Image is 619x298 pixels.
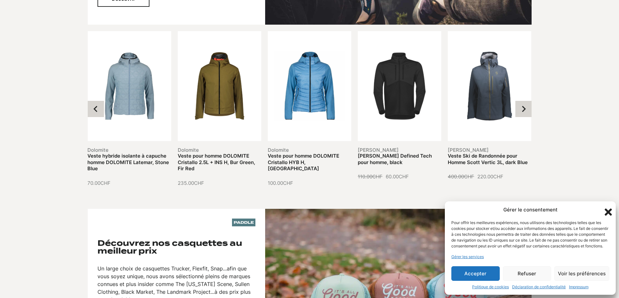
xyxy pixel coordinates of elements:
a: Impressum [569,284,588,290]
a: Veste pour homme DOLOMITE Cristallo HYB H, [GEOGRAPHIC_DATA] [268,153,339,172]
button: Go to last slide [88,101,104,117]
li: 2 of 10 [178,31,261,187]
div: Pour offrir les meilleures expériences, nous utilisons des technologies telles que les cookies po... [451,220,609,249]
a: Veste Ski de Randonnée pour Homme Scott Vertic 3L, dark Blue [448,153,528,165]
li: 1 of 10 [87,31,171,187]
a: Déclaration de confidentialité [512,284,566,290]
a: Gérer les services [451,254,484,260]
button: Next slide [515,101,532,117]
p: Paddle [232,219,255,226]
a: Veste pour homme DOLOMITE Cristallo 2.5L + INS H, Bur Green, Fir Red [178,153,255,172]
div: Gérer le consentement [503,206,558,214]
a: Politique de cookies [472,284,509,290]
li: 4 of 10 [358,31,441,181]
li: 3 of 10 [268,31,351,187]
h2: Découvrez nos casquettes au meilleur prix [97,239,255,255]
li: 5 of 10 [448,31,531,181]
a: [PERSON_NAME] Defined Tech pour homme, black [358,153,432,165]
button: Accepter [451,266,500,281]
button: Refuser [503,266,551,281]
div: Fermer la boîte de dialogue [603,207,609,213]
button: Voir les préférences [554,266,609,281]
a: Veste hybride isolante à capuche homme DOLOMITE Latemar, Stone Blue [87,153,169,172]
